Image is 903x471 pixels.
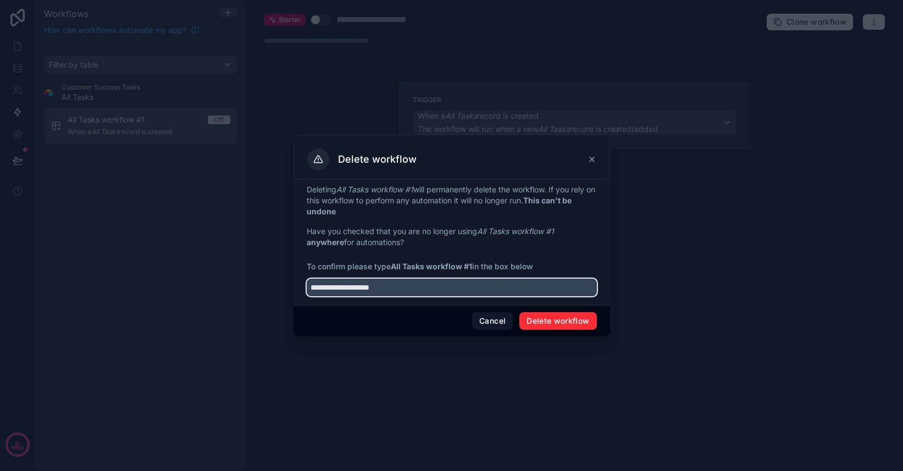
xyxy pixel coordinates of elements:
[307,184,597,217] p: Deleting will permanently delete the workflow. If you rely on this workflow to perform any automa...
[519,312,596,330] button: Delete workflow
[307,237,344,247] strong: anywhere
[336,185,413,194] em: All Tasks workflow #1
[307,226,597,248] p: Have you checked that you are no longer using for automations?
[307,261,597,272] span: To confirm please type in the box below
[472,312,513,330] button: Cancel
[338,153,417,166] h3: Delete workflow
[391,262,472,271] strong: All Tasks workflow #1
[477,226,554,236] em: All Tasks workflow #1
